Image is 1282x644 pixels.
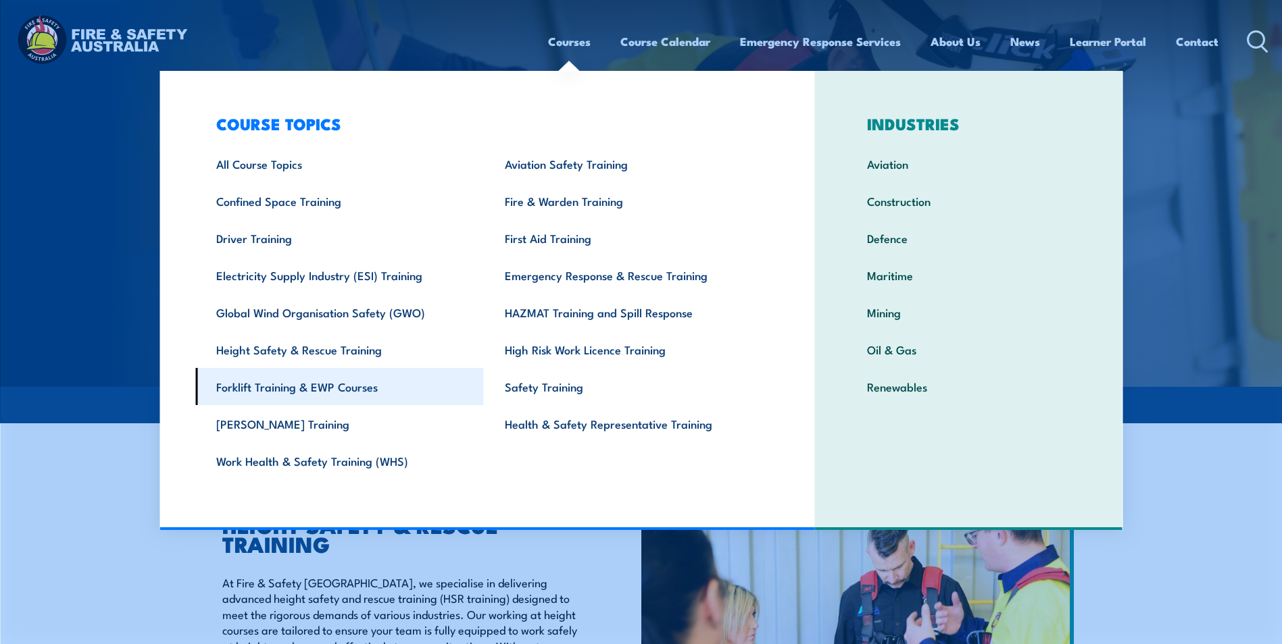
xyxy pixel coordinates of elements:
[1070,24,1146,59] a: Learner Portal
[195,145,484,182] a: All Course Topics
[195,257,484,294] a: Electricity Supply Industry (ESI) Training
[620,24,710,59] a: Course Calendar
[222,515,579,553] h2: HEIGHT SAFETY & RESCUE TRAINING
[484,405,772,442] a: Health & Safety Representative Training
[195,368,484,405] a: Forklift Training & EWP Courses
[484,145,772,182] a: Aviation Safety Training
[484,294,772,331] a: HAZMAT Training and Spill Response
[484,331,772,368] a: High Risk Work Licence Training
[846,294,1091,331] a: Mining
[195,331,484,368] a: Height Safety & Rescue Training
[548,24,591,59] a: Courses
[195,219,484,257] a: Driver Training
[846,114,1091,133] h3: INDUSTRIES
[1176,24,1218,59] a: Contact
[1010,24,1040,59] a: News
[484,182,772,219] a: Fire & Warden Training
[846,368,1091,405] a: Renewables
[484,368,772,405] a: Safety Training
[484,219,772,257] a: First Aid Training
[931,24,981,59] a: About Us
[195,442,484,479] a: Work Health & Safety Training (WHS)
[846,331,1091,368] a: Oil & Gas
[195,405,484,442] a: [PERSON_NAME] Training
[740,24,901,59] a: Emergency Response Services
[846,145,1091,182] a: Aviation
[195,182,484,219] a: Confined Space Training
[846,182,1091,219] a: Construction
[195,114,772,133] h3: COURSE TOPICS
[846,257,1091,294] a: Maritime
[484,257,772,294] a: Emergency Response & Rescue Training
[195,294,484,331] a: Global Wind Organisation Safety (GWO)
[846,219,1091,257] a: Defence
